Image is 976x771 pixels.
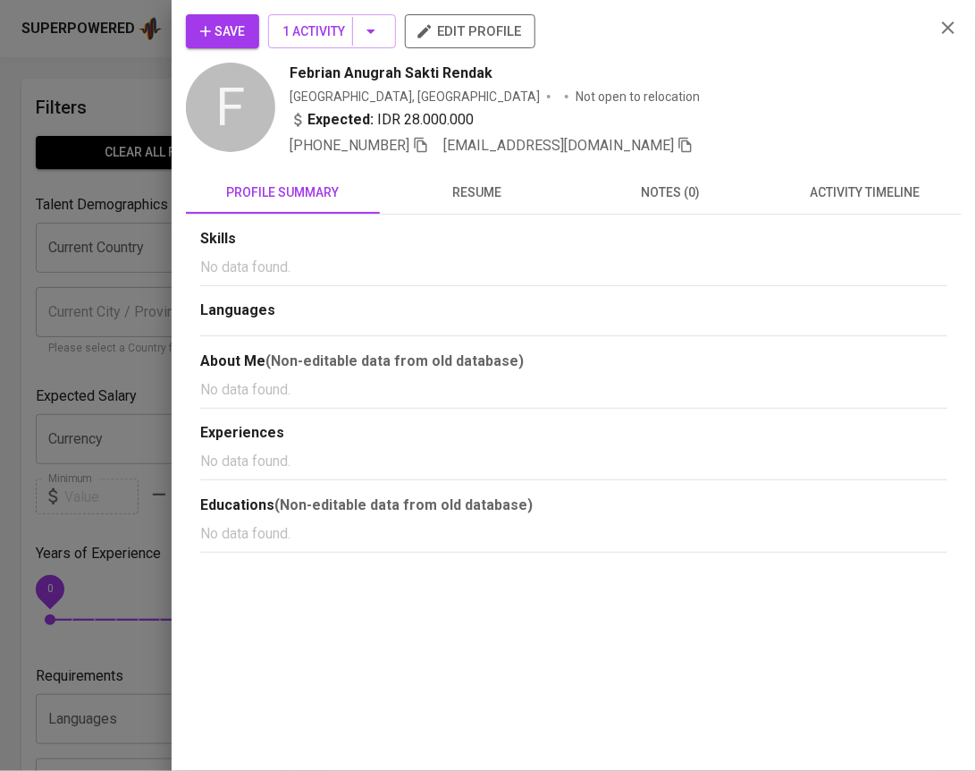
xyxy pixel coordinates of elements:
[200,257,947,278] p: No data found.
[200,379,947,401] p: No data found.
[290,88,540,106] div: [GEOGRAPHIC_DATA], [GEOGRAPHIC_DATA]
[200,229,947,250] div: Skills
[200,523,947,545] p: No data found.
[391,182,563,204] span: resume
[268,14,396,48] button: 1 Activity
[265,352,524,369] b: (Non-editable data from old database)
[200,301,947,321] div: Languages
[186,63,275,152] div: F
[200,451,947,472] p: No data found.
[443,137,674,154] span: [EMAIL_ADDRESS][DOMAIN_NAME]
[200,351,947,372] div: About Me
[200,21,245,43] span: Save
[274,496,533,513] b: (Non-editable data from old database)
[197,182,369,204] span: profile summary
[778,182,951,204] span: activity timeline
[576,88,700,106] p: Not open to relocation
[186,14,259,48] button: Save
[405,14,535,48] button: edit profile
[585,182,757,204] span: notes (0)
[307,109,374,131] b: Expected:
[290,109,474,131] div: IDR 28.000.000
[405,23,535,38] a: edit profile
[290,63,492,84] span: Febrian Anugrah Sakti Rendak
[200,423,947,444] div: Experiences
[290,137,409,154] span: [PHONE_NUMBER]
[200,495,947,516] div: Educations
[419,20,521,43] span: edit profile
[282,21,382,43] span: 1 Activity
